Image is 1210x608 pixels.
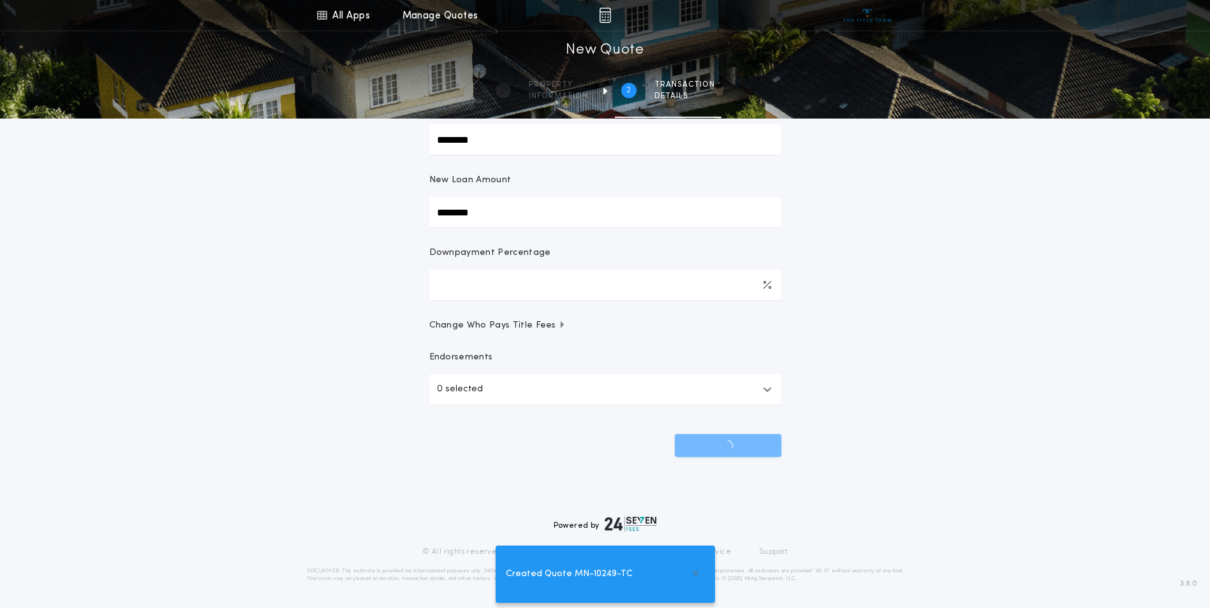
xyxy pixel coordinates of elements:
div: Powered by [554,516,657,532]
span: Transaction [654,80,715,90]
h2: 2 [626,85,631,96]
img: logo [605,516,657,532]
img: img [599,8,611,23]
span: information [529,91,588,101]
input: Sale Price [429,124,781,155]
p: 0 selected [437,382,483,397]
p: New Loan Amount [429,174,512,187]
input: Downpayment Percentage [429,270,781,300]
h1: New Quote [566,40,644,61]
span: Property [529,80,588,90]
img: vs-icon [843,9,891,22]
span: details [654,91,715,101]
button: Change Who Pays Title Fees [429,319,781,332]
p: Endorsements [429,351,781,364]
span: Created Quote MN-10249-TC [506,567,633,581]
input: New Loan Amount [429,197,781,228]
span: Change Who Pays Title Fees [429,319,566,332]
button: 0 selected [429,374,781,405]
p: Downpayment Percentage [429,247,551,259]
